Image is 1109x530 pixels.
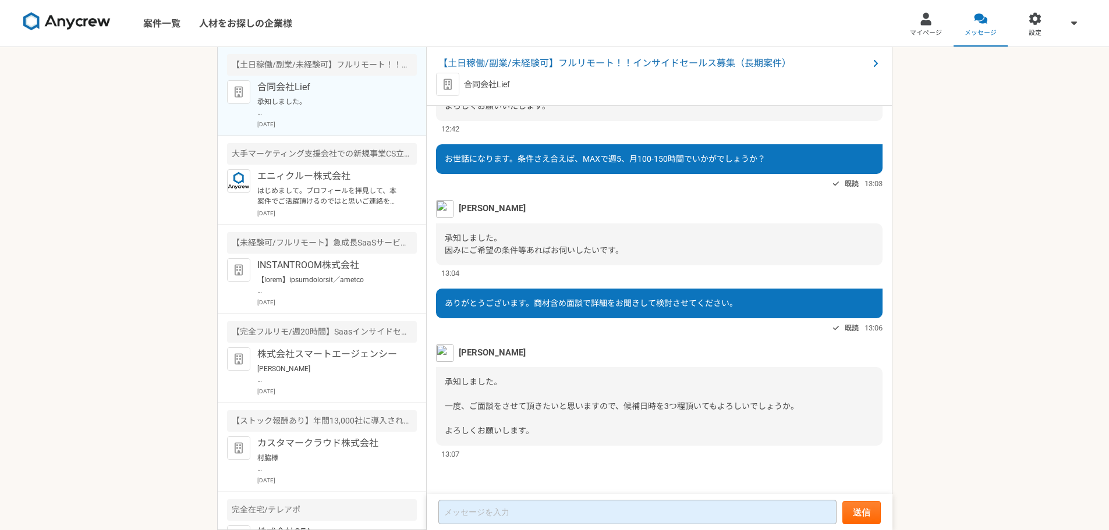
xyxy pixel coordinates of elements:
div: 【未経験可/フルリモート】急成長SaaSサービスのインサイドセールス [227,232,417,254]
span: 13:07 [441,449,459,460]
div: 完全在宅/テレアポ [227,499,417,521]
img: logo_text_blue_01.png [227,169,250,193]
p: [DATE] [257,298,417,307]
p: はじめまして。プロフィールを拝見して、本案件でご活躍頂けるのではと思いご連絡を差し上げました。 案件ページの内容をご確認頂き、もし条件など合致されるようでしたら是非詳細をご案内できればと思います... [257,186,401,207]
p: 株式会社スマートエージェンシー [257,347,401,361]
button: 送信 [842,501,881,524]
p: エニィクルー株式会社 [257,169,401,183]
p: [PERSON_NAME] お世話になります。[PERSON_NAME]と申します。 ご返信いただきありがとうございます。 確認とご連絡が遅くなり申し訳ありません。 ｜選考の参考に下記の経験の有... [257,364,401,385]
img: unnamed.png [436,344,453,362]
span: 既読 [845,177,859,191]
p: カスタマークラウド株式会社 [257,436,401,450]
span: 既読 [845,321,859,335]
span: 【土日稼働/副業/未経験可】フルリモート！！インサイドセールス募集（長期案件） [438,56,869,70]
div: 【完全フルリモ/週20時間】Saasインサイドセールス業務／立ち上げフェーズ [227,321,417,343]
p: [DATE] [257,387,417,396]
p: [DATE] [257,120,417,129]
p: 【lorem】ipsumdolorsit／ametco adipisci elitsed doeiusmodtempori、utlaboreetdo。 magnaaliquaenima、mini... [257,275,401,296]
p: [DATE] [257,209,417,218]
span: お世話になります。条件さえ合えば、MAXで週5、月100-150時間でいかがでしょうか？ [445,154,766,163]
span: ありがとうございます。商材含め面談で詳細をお聞きして検討させてください。 [445,298,738,308]
div: 【土日稼働/副業/未経験可】フルリモート！！インサイドセールス募集（長期案件） [227,54,417,76]
img: default_org_logo-42cde973f59100197ec2c8e796e4974ac8490bb5b08a0eb061ff975e4574aa76.png [227,347,250,371]
img: default_org_logo-42cde973f59100197ec2c8e796e4974ac8490bb5b08a0eb061ff975e4574aa76.png [227,436,250,460]
span: 12:42 [441,123,459,134]
img: default_org_logo-42cde973f59100197ec2c8e796e4974ac8490bb5b08a0eb061ff975e4574aa76.png [227,80,250,104]
img: unnamed.png [436,200,453,218]
span: [PERSON_NAME] [459,346,526,359]
span: 承知しました。 一度、ご面談をさせて頂きたいと思いますので、候補日時を3つ程頂いてもよろしいでしょうか。 よろしくお願いします。 [445,377,799,435]
p: INSTANTROOM株式会社 [257,258,401,272]
p: 合同会社Lief [257,80,401,94]
span: マイページ [910,29,942,38]
img: 8DqYSo04kwAAAAASUVORK5CYII= [23,12,111,31]
span: 設定 [1029,29,1041,38]
p: 村脇様 おせわになります。Katrus株式会社の[PERSON_NAME]と申します。 [DATE]14：00から予約させていただきました。 どうぞよろしくお願いいたします。 [257,453,401,474]
img: default_org_logo-42cde973f59100197ec2c8e796e4974ac8490bb5b08a0eb061ff975e4574aa76.png [436,73,459,96]
span: 13:03 [864,178,883,189]
span: ありがとうございます。 稼働時間の工数によって条件等変わりますので、月間稼働時間を頂けますと幸いです。 よろしくお願いいたします。 [445,52,761,111]
div: 【ストック報酬あり】年間13,000社に導入されたSaasのリード獲得のご依頼 [227,410,417,432]
p: 合同会社Lief [464,79,510,91]
img: default_org_logo-42cde973f59100197ec2c8e796e4974ac8490bb5b08a0eb061ff975e4574aa76.png [227,258,250,282]
div: 大手マーケティング支援会社での新規事業CS立ち上げポジションを募集 [227,143,417,165]
span: 承知しました。 因みにご希望の条件等あればお伺いしたいです。 [445,233,623,255]
span: メッセージ [965,29,997,38]
span: 13:04 [441,268,459,279]
span: [PERSON_NAME] [459,202,526,215]
p: [DATE] [257,476,417,485]
span: 13:06 [864,322,883,333]
p: 承知しました。 一度、ご面談をさせて頂きたいと思いますので、候補日時を3つ程頂いてもよろしいでしょうか。 よろしくお願いします。 [257,97,401,118]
